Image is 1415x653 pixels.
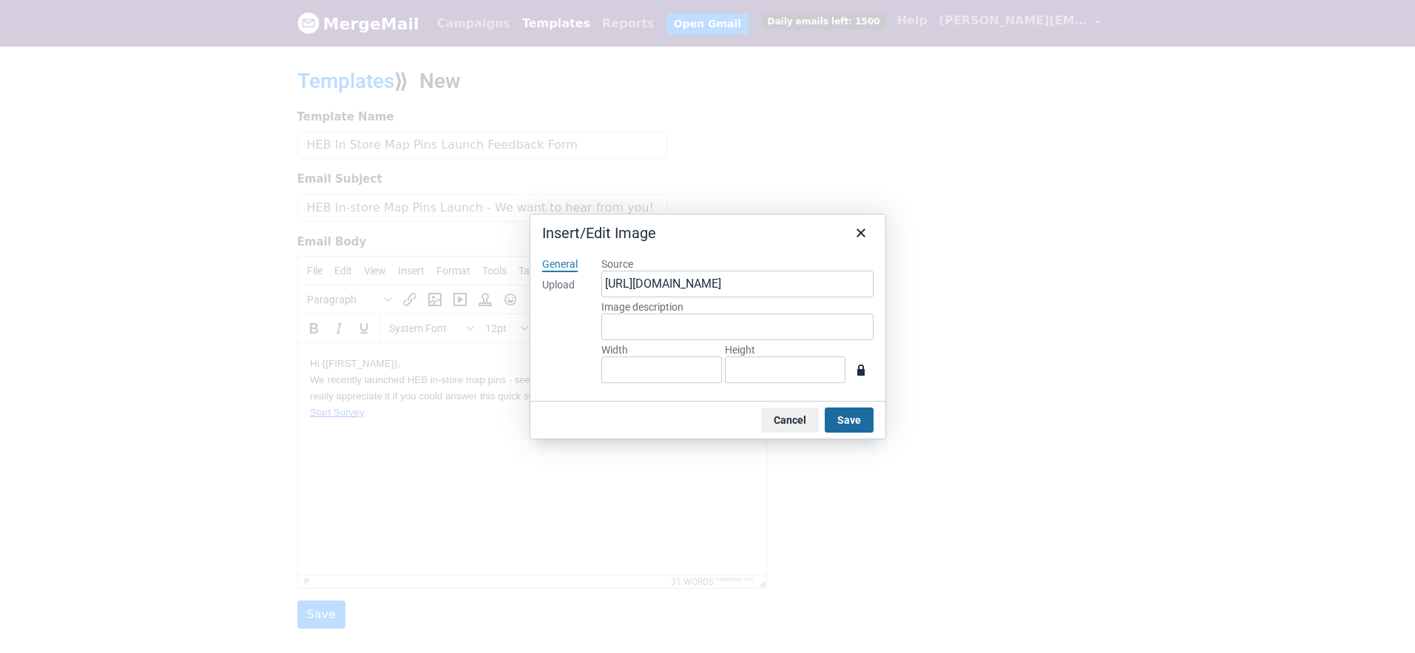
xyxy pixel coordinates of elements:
label: Source [601,257,874,271]
div: General [542,257,578,272]
div: Insert/Edit Image [542,223,656,243]
label: Image description [601,300,874,314]
button: Cancel [761,407,819,433]
label: Height [725,343,845,356]
span: We recently launched HEB in-store map pins - see image below. If you've seen this feature we woul... [12,31,451,58]
span: Hi {{FIRST_NAME}}, [12,15,102,26]
button: Constrain proportions [848,357,874,382]
a: Start Survey [12,62,66,75]
iframe: Chat Widget [1341,582,1415,653]
button: Save [825,407,874,433]
label: Width [601,343,722,356]
div: Upload [542,278,575,293]
button: Close [848,220,874,246]
span: Start Survey [12,64,66,75]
